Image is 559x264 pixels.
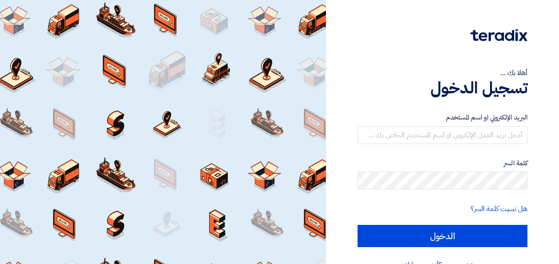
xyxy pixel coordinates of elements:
label: كلمة السر [358,158,527,168]
label: البريد الإلكتروني او اسم المستخدم [358,112,527,123]
h1: تسجيل الدخول [358,78,527,98]
input: الدخول [358,225,527,247]
input: أدخل بريد العمل الإلكتروني او اسم المستخدم الخاص بك ... [358,126,527,144]
a: هل نسيت كلمة السر؟ [471,204,527,214]
img: Teradix logo [471,29,527,41]
div: أهلا بك ... [358,68,527,78]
